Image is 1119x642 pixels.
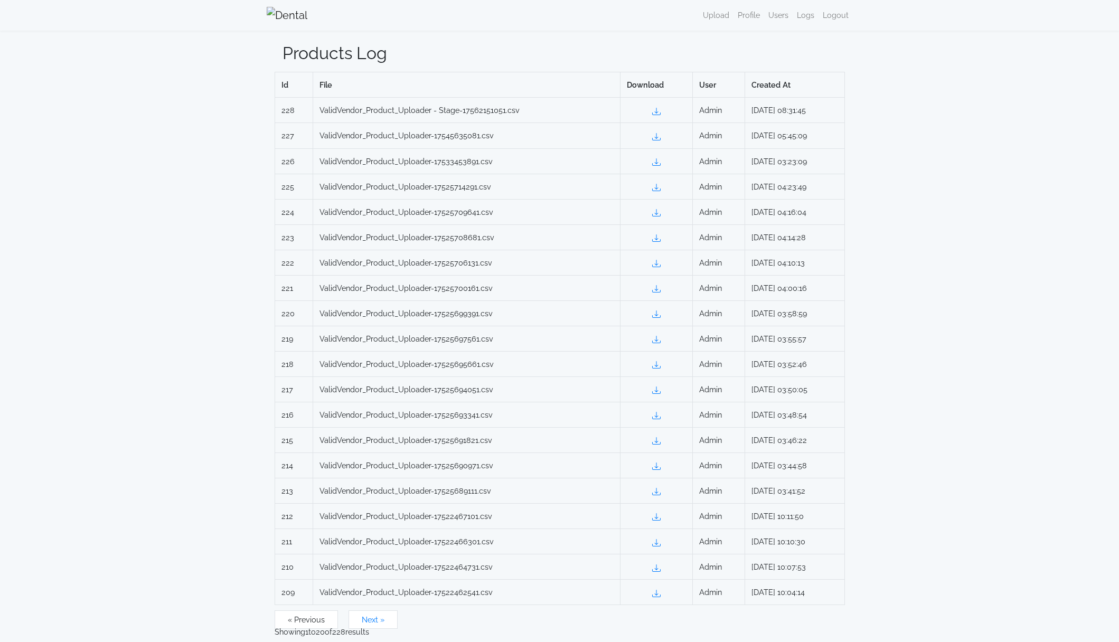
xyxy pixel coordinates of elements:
[275,326,313,351] td: 219
[313,98,620,123] td: ValidVendor_Product_Uploader - Stage-17562151051.csv
[313,199,620,224] td: ValidVendor_Product_Uploader-17525709641.csv
[693,174,745,199] td: Admin
[745,72,844,98] th: Created At
[275,376,313,402] td: 217
[316,627,325,636] span: 20
[313,300,620,326] td: ValidVendor_Product_Uploader-17525699391.csv
[313,529,620,554] td: ValidVendor_Product_Uploader-17522466301.csv
[745,428,844,453] td: [DATE] 03:46:22
[313,275,620,300] td: ValidVendor_Product_Uploader-17525700161.csv
[693,148,745,174] td: Admin
[275,174,313,199] td: 225
[745,148,844,174] td: [DATE] 03:23:09
[693,402,745,428] td: Admin
[693,453,745,478] td: Admin
[313,250,620,275] td: ValidVendor_Product_Uploader-17525706131.csv
[699,5,734,25] a: Upload
[793,5,819,25] a: Logs
[313,453,620,478] td: ValidVendor_Product_Uploader-17525690971.csv
[275,428,313,453] td: 215
[275,453,313,478] td: 214
[693,98,745,123] td: Admin
[745,529,844,554] td: [DATE] 10:10:30
[313,402,620,428] td: ValidVendor_Product_Uploader-17525693341.csv
[693,72,745,98] th: User
[313,580,620,605] td: ValidVendor_Product_Uploader-17522462541.csv
[275,199,313,224] td: 224
[275,72,313,98] th: Id
[275,275,313,300] td: 221
[313,478,620,504] td: ValidVendor_Product_Uploader-17525689111.csv
[745,98,844,123] td: [DATE] 08:31:45
[275,123,313,148] td: 227
[313,174,620,199] td: ValidVendor_Product_Uploader-17525714291.csv
[693,123,745,148] td: Admin
[693,224,745,250] td: Admin
[693,351,745,376] td: Admin
[764,5,793,25] a: Users
[313,554,620,580] td: ValidVendor_Product_Uploader-17522464731.csv
[313,326,620,351] td: ValidVendor_Product_Uploader-17525697561.csv
[745,351,844,376] td: [DATE] 03:52:46
[275,98,313,123] td: 228
[620,72,693,98] th: Download
[693,199,745,224] td: Admin
[349,610,398,629] a: Next »
[745,275,844,300] td: [DATE] 04:00:16
[693,554,745,580] td: Admin
[693,326,745,351] td: Admin
[693,478,745,504] td: Admin
[745,580,844,605] td: [DATE] 10:04:14
[275,250,313,275] td: 222
[693,275,745,300] td: Admin
[313,428,620,453] td: ValidVendor_Product_Uploader-17525691821.csv
[275,610,338,629] span: « Previous
[745,300,844,326] td: [DATE] 03:58:59
[313,123,620,148] td: ValidVendor_Product_Uploader-17545635081.csv
[693,300,745,326] td: Admin
[275,580,313,605] td: 209
[275,148,313,174] td: 226
[275,402,313,428] td: 216
[693,529,745,554] td: Admin
[275,351,313,376] td: 218
[745,478,844,504] td: [DATE] 03:41:52
[313,504,620,529] td: ValidVendor_Product_Uploader-17522467101.csv
[275,554,313,580] td: 210
[745,326,844,351] td: [DATE] 03:55:57
[693,250,745,275] td: Admin
[267,7,308,24] img: Dental Whale Logo
[313,351,620,376] td: ValidVendor_Product_Uploader-17525695661.csv
[745,554,844,580] td: [DATE] 10:07:53
[313,224,620,250] td: ValidVendor_Product_Uploader-17525708681.csv
[745,504,844,529] td: [DATE] 10:11:50
[745,376,844,402] td: [DATE] 03:50:05
[275,504,313,529] td: 212
[745,224,844,250] td: [DATE] 04:14:28
[693,376,745,402] td: Admin
[275,626,845,638] p: Showing to of results
[734,5,764,25] a: Profile
[332,627,345,636] span: 228
[745,250,844,275] td: [DATE] 04:10:13
[693,428,745,453] td: Admin
[313,148,620,174] td: ValidVendor_Product_Uploader-17533453891.csv
[275,300,313,326] td: 220
[745,402,844,428] td: [DATE] 03:48:54
[745,199,844,224] td: [DATE] 04:16:04
[305,627,308,636] span: 1
[313,72,620,98] th: File
[275,478,313,504] td: 213
[745,453,844,478] td: [DATE] 03:44:58
[693,580,745,605] td: Admin
[745,174,844,199] td: [DATE] 04:23:49
[275,529,313,554] td: 211
[313,376,620,402] td: ValidVendor_Product_Uploader-17525694051.csv
[693,504,745,529] td: Admin
[283,43,837,63] h2: Products Log
[819,5,853,25] a: Logout
[745,123,844,148] td: [DATE] 05:45:09
[275,224,313,250] td: 223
